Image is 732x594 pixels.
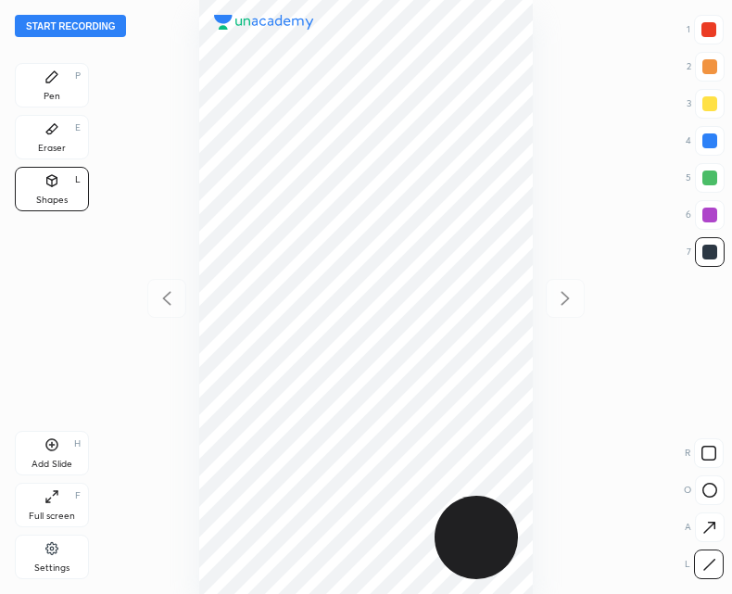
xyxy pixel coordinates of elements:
[74,439,81,449] div: H
[75,123,81,133] div: E
[685,438,724,468] div: R
[687,15,724,44] div: 1
[685,550,724,579] div: L
[15,15,126,37] button: Start recording
[687,89,725,119] div: 3
[684,475,725,505] div: O
[687,237,725,267] div: 7
[687,52,725,82] div: 2
[34,563,69,573] div: Settings
[44,92,60,101] div: Pen
[685,512,725,542] div: A
[75,491,81,500] div: F
[214,15,314,30] img: logo.38c385cc.svg
[36,196,68,205] div: Shapes
[32,460,72,469] div: Add Slide
[686,126,725,156] div: 4
[686,163,725,193] div: 5
[75,175,81,184] div: L
[38,144,66,153] div: Eraser
[75,71,81,81] div: P
[29,512,75,521] div: Full screen
[686,200,725,230] div: 6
